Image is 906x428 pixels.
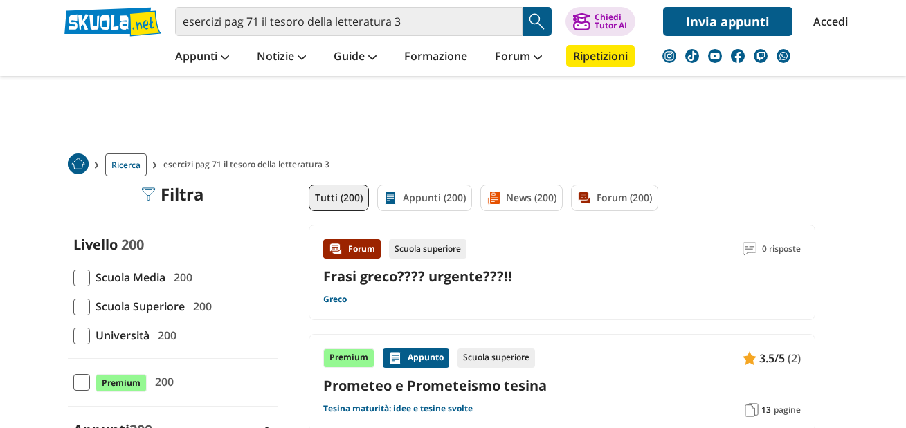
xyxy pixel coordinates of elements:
div: Scuola superiore [389,239,466,259]
span: Scuola Media [90,268,165,286]
a: Accedi [813,7,842,36]
span: 200 [121,235,144,254]
img: twitch [754,49,768,63]
a: News (200) [480,185,563,211]
img: News filtro contenuto [487,191,500,205]
input: Cerca appunti, riassunti o versioni [175,7,523,36]
img: facebook [731,49,745,63]
img: instagram [662,49,676,63]
img: Appunti contenuto [743,351,756,365]
span: 200 [150,373,174,391]
a: Formazione [401,45,471,70]
img: Appunti contenuto [388,351,402,365]
button: Search Button [523,7,552,36]
a: Greco [323,294,347,305]
a: Guide [330,45,380,70]
a: Prometeo e Prometeismo tesina [323,376,801,395]
span: Università [90,326,150,344]
span: 3.5/5 [759,349,785,367]
label: Livello [73,235,118,254]
div: Forum [323,239,381,259]
img: Filtra filtri mobile [141,187,155,201]
img: Cerca appunti, riassunti o versioni [527,11,547,32]
span: pagine [774,404,801,416]
a: Notizie [253,45,309,70]
button: ChiediTutor AI [565,7,635,36]
img: Appunti filtro contenuto [383,191,397,205]
a: Forum [491,45,545,70]
a: Appunti [172,45,233,70]
a: Forum (200) [571,185,658,211]
a: Tutti (200) [309,185,369,211]
span: esercizi pag 71 il tesoro della letteratura 3 [163,153,335,176]
a: Appunti (200) [377,185,472,211]
img: Pagine [745,403,759,417]
span: (2) [788,349,801,367]
div: Chiedi Tutor AI [595,13,627,30]
a: Invia appunti [663,7,792,36]
img: Commenti lettura [743,242,756,256]
img: tiktok [685,49,699,63]
span: Scuola Superiore [90,297,185,315]
img: Home [68,153,89,174]
div: Appunto [383,348,449,368]
div: Premium [323,348,374,368]
a: Tesina maturità: idee e tesine svolte [323,403,473,414]
div: Scuola superiore [457,348,535,368]
span: 200 [188,297,212,315]
span: 200 [152,326,176,344]
img: Forum filtro contenuto [577,191,591,205]
span: Premium [96,374,147,392]
span: 200 [168,268,192,286]
img: Forum contenuto [329,242,343,256]
a: Ripetizioni [566,45,635,67]
a: Home [68,153,89,176]
span: 13 [761,404,771,416]
span: 0 risposte [762,239,801,259]
img: youtube [708,49,722,63]
a: Ricerca [105,153,147,176]
div: Filtra [141,185,204,204]
img: WhatsApp [777,49,790,63]
a: Frasi greco???? urgente???!! [323,267,512,286]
